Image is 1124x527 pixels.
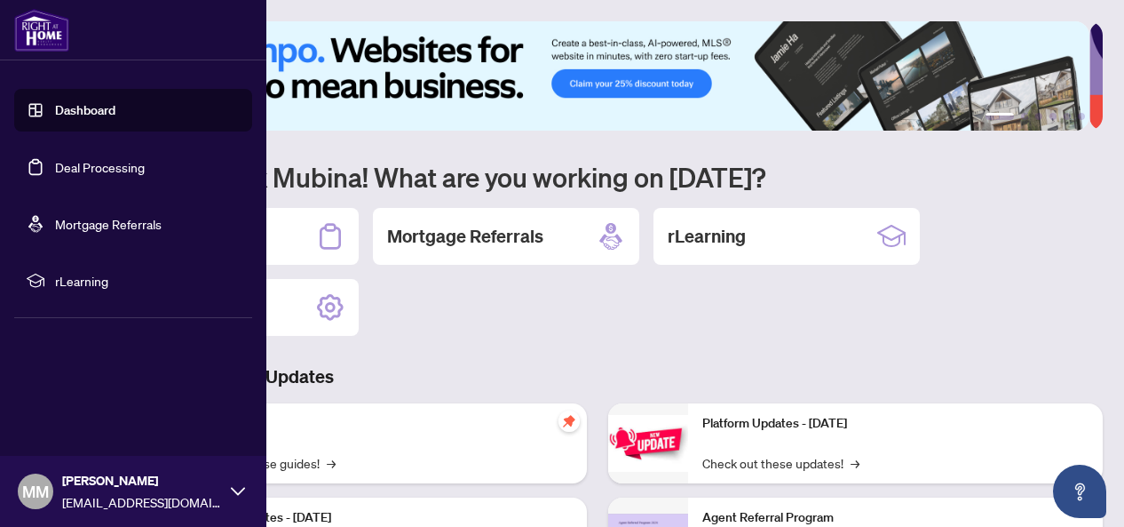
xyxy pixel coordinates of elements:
[702,453,859,473] a: Check out these updates!→
[851,453,859,473] span: →
[608,415,688,471] img: Platform Updates - June 23, 2025
[985,113,1014,120] button: 1
[1078,113,1085,120] button: 6
[186,414,573,434] p: Self-Help
[62,492,222,512] span: [EMAIL_ADDRESS][DOMAIN_NAME]
[62,471,222,491] span: [PERSON_NAME]
[668,224,746,249] h2: rLearning
[1049,113,1057,120] button: 4
[92,364,1103,389] h3: Brokerage & Industry Updates
[558,411,580,432] span: pushpin
[14,9,69,52] img: logo
[1064,113,1071,120] button: 5
[1035,113,1042,120] button: 3
[92,160,1103,194] h1: Welcome back Mubina! What are you working on [DATE]?
[55,216,162,232] a: Mortgage Referrals
[55,271,240,291] span: rLearning
[55,159,145,175] a: Deal Processing
[387,224,543,249] h2: Mortgage Referrals
[92,21,1089,131] img: Slide 0
[702,414,1088,434] p: Platform Updates - [DATE]
[1021,113,1028,120] button: 2
[55,102,115,118] a: Dashboard
[22,479,49,504] span: MM
[1053,465,1106,518] button: Open asap
[327,453,336,473] span: →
